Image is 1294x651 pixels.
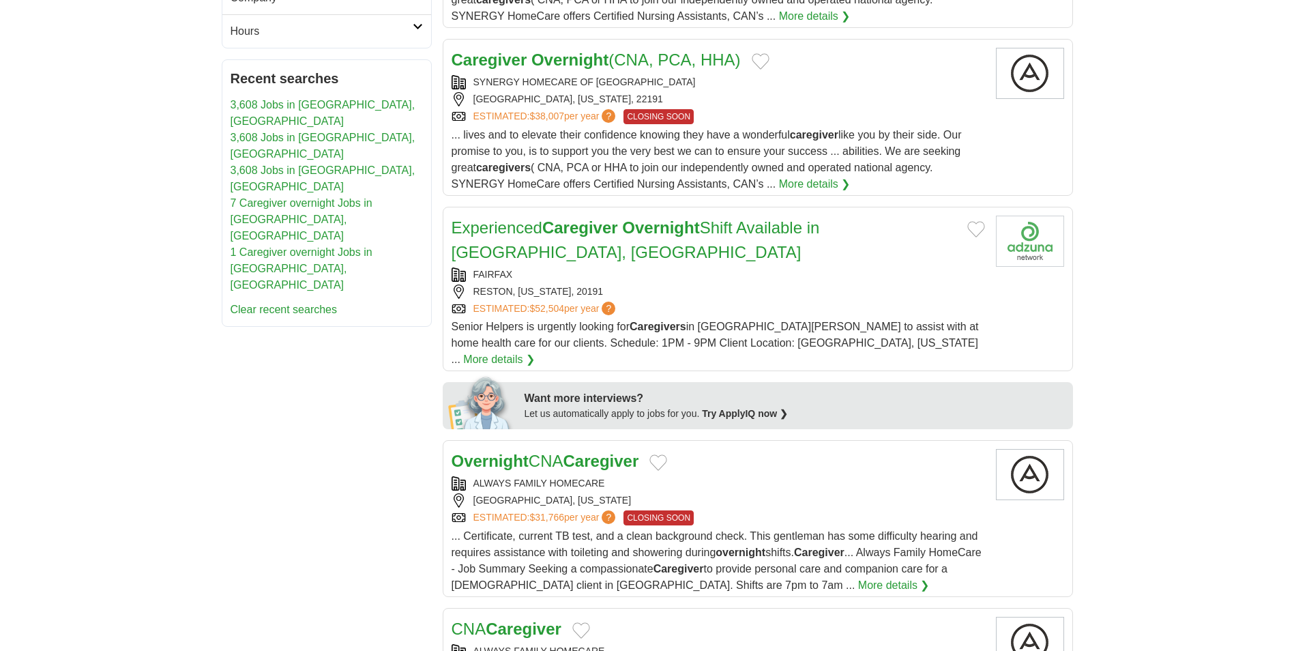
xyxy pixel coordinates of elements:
[623,109,694,124] span: CLOSING SOON
[525,390,1065,407] div: Want more interviews?
[222,14,431,48] a: Hours
[452,218,820,261] a: ExperiencedCaregiver OvernightShift Available in [GEOGRAPHIC_DATA], [GEOGRAPHIC_DATA]
[790,129,838,141] strong: caregiver
[794,547,844,558] strong: Caregiver
[452,129,962,190] span: ... lives and to elevate their confidence knowing they have a wonderful like you by their side. O...
[452,285,985,299] div: RESTON, [US_STATE], 20191
[473,510,619,525] a: ESTIMATED:$31,766per year?
[231,304,338,315] a: Clear recent searches
[473,302,619,316] a: ESTIMATED:$52,504per year?
[452,75,985,89] div: SYNERGY HOMECARE OF [GEOGRAPHIC_DATA]
[231,197,372,242] a: 7 Caregiver overnight Jobs in [GEOGRAPHIC_DATA], [GEOGRAPHIC_DATA]
[542,218,618,237] strong: Caregiver
[752,53,769,70] button: Add to favorite jobs
[452,92,985,106] div: [GEOGRAPHIC_DATA], [US_STATE], 22191
[473,109,619,124] a: ESTIMATED:$38,007per year?
[231,132,415,160] a: 3,608 Jobs in [GEOGRAPHIC_DATA], [GEOGRAPHIC_DATA]
[602,302,615,315] span: ?
[525,407,1065,421] div: Let us automatically apply to jobs for you.
[452,452,529,470] strong: Overnight
[702,408,788,419] a: Try ApplyIQ now ❯
[602,510,615,524] span: ?
[529,111,564,121] span: $38,007
[572,622,590,639] button: Add to favorite jobs
[653,563,704,575] strong: Caregiver
[486,620,561,638] strong: Caregiver
[996,449,1064,500] img: Company logo
[563,452,639,470] strong: Caregiver
[996,48,1064,99] img: Company logo
[231,68,423,89] h2: Recent searches
[231,23,413,40] h2: Hours
[448,375,514,429] img: apply-iq-scientist.png
[630,321,686,332] strong: Caregivers
[452,493,985,508] div: [GEOGRAPHIC_DATA], [US_STATE]
[623,510,694,525] span: CLOSING SOON
[602,109,615,123] span: ?
[452,321,979,365] span: Senior Helpers is urgently looking for in [GEOGRAPHIC_DATA][PERSON_NAME] to assist with at home h...
[452,452,639,470] a: OvernightCNACaregiver
[531,50,608,69] strong: Overnight
[452,620,561,638] a: CNACaregiver
[463,351,535,368] a: More details ❯
[231,164,415,192] a: 3,608 Jobs in [GEOGRAPHIC_DATA], [GEOGRAPHIC_DATA]
[473,269,513,280] a: FAIRFAX
[529,303,564,314] span: $52,504
[231,246,372,291] a: 1 Caregiver overnight Jobs in [GEOGRAPHIC_DATA], [GEOGRAPHIC_DATA]
[779,176,851,192] a: More details ❯
[858,577,930,594] a: More details ❯
[452,530,982,591] span: ... Certificate, current TB test, and a clean background check. This gentleman has some difficult...
[476,162,531,173] strong: caregivers
[622,218,699,237] strong: Overnight
[649,454,667,471] button: Add to favorite jobs
[452,476,985,491] div: ALWAYS FAMILY HOMECARE
[452,50,741,69] a: Caregiver Overnight(CNA, PCA, HHA)
[716,547,765,558] strong: overnight
[231,99,415,127] a: 3,608 Jobs in [GEOGRAPHIC_DATA], [GEOGRAPHIC_DATA]
[967,221,985,237] button: Add to favorite jobs
[529,512,564,523] span: $31,766
[779,8,851,25] a: More details ❯
[996,216,1064,267] img: City of Fairfax logo
[452,50,527,69] strong: Caregiver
